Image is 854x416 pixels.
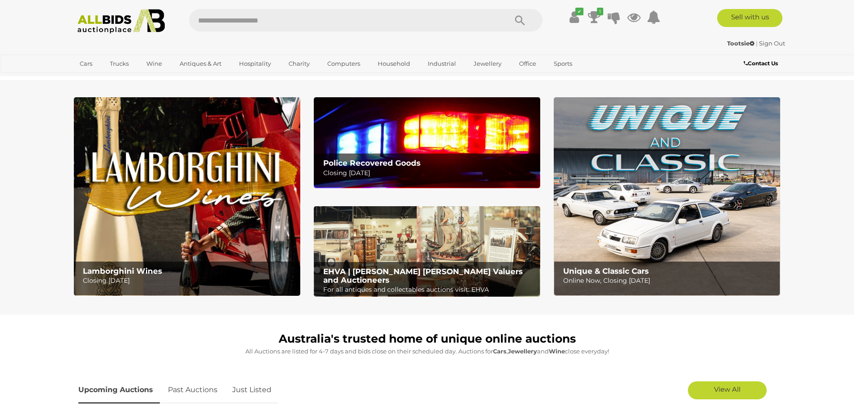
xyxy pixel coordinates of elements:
[568,9,581,25] a: ✔
[563,267,649,276] b: Unique & Classic Cars
[314,206,540,297] img: EHVA | Evans Hastings Valuers and Auctioneers
[744,60,778,67] b: Contact Us
[321,56,366,71] a: Computers
[174,56,227,71] a: Antiques & Art
[78,333,776,345] h1: Australia's trusted home of unique online auctions
[422,56,462,71] a: Industrial
[140,56,168,71] a: Wine
[323,284,535,295] p: For all antiques and collectables auctions visit: EHVA
[548,56,578,71] a: Sports
[83,275,295,286] p: Closing [DATE]
[74,71,149,86] a: [GEOGRAPHIC_DATA]
[493,348,506,355] strong: Cars
[78,346,776,357] p: All Auctions are listed for 4-7 days and bids close on their scheduled day. Auctions for , and cl...
[508,348,537,355] strong: Jewellery
[104,56,135,71] a: Trucks
[83,267,162,276] b: Lamborghini Wines
[314,97,540,188] a: Police Recovered Goods Police Recovered Goods Closing [DATE]
[497,9,542,32] button: Search
[756,40,758,47] span: |
[161,377,224,403] a: Past Auctions
[575,8,583,15] i: ✔
[72,9,170,34] img: Allbids.com.au
[744,59,780,68] a: Contact Us
[597,8,603,15] i: 1
[372,56,416,71] a: Household
[314,206,540,297] a: EHVA | Evans Hastings Valuers and Auctioneers EHVA | [PERSON_NAME] [PERSON_NAME] Valuers and Auct...
[74,56,98,71] a: Cars
[554,97,780,296] img: Unique & Classic Cars
[78,377,160,403] a: Upcoming Auctions
[513,56,542,71] a: Office
[563,275,775,286] p: Online Now, Closing [DATE]
[759,40,785,47] a: Sign Out
[714,385,741,393] span: View All
[314,97,540,188] img: Police Recovered Goods
[587,9,601,25] a: 1
[688,381,767,399] a: View All
[554,97,780,296] a: Unique & Classic Cars Unique & Classic Cars Online Now, Closing [DATE]
[323,267,523,285] b: EHVA | [PERSON_NAME] [PERSON_NAME] Valuers and Auctioneers
[549,348,565,355] strong: Wine
[74,97,300,296] a: Lamborghini Wines Lamborghini Wines Closing [DATE]
[323,158,420,167] b: Police Recovered Goods
[233,56,277,71] a: Hospitality
[226,377,278,403] a: Just Listed
[323,167,535,179] p: Closing [DATE]
[727,40,756,47] a: Tootsie
[468,56,507,71] a: Jewellery
[283,56,316,71] a: Charity
[717,9,782,27] a: Sell with us
[727,40,755,47] strong: Tootsie
[74,97,300,296] img: Lamborghini Wines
